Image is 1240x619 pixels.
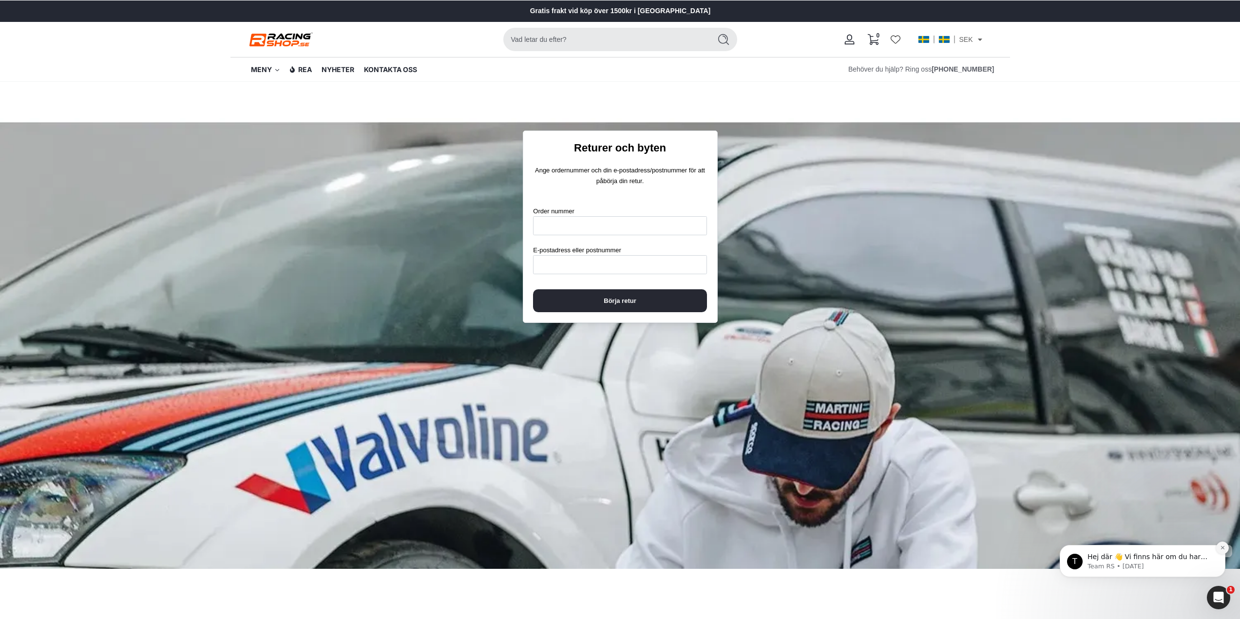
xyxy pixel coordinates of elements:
label: Order nummer [533,206,574,216]
span: 1 [1227,586,1235,594]
a: Wishlist page link [891,35,900,44]
slider-component: Bildspel [484,2,757,20]
a: Racing shop Racing shop [246,31,314,48]
a: NYHETER [317,57,359,82]
span: REA [298,65,312,75]
img: Racing shop [246,31,314,48]
span: KONTAKTA OSS [364,65,417,75]
a: REA [285,57,317,82]
a: KONTAKTA OSS [359,57,422,82]
h1: Returer och byten [533,141,706,155]
img: se [918,36,930,43]
span: SEK [959,35,973,44]
p: Message from Team RS, sent 2w ago [42,78,168,87]
a: Varukorg [861,24,885,55]
input: Sök på webbplatsen [503,28,706,51]
button: Börja retur [533,289,706,312]
span: Hej där 👋 Vi finns här om du har någon fråga! [42,69,162,87]
span: NYHETER [322,65,354,75]
iframe: Intercom live chat [1207,586,1230,609]
iframe: Intercom notifications message [1045,484,1240,593]
div: Profile image for Team RS [22,70,38,86]
div: Behöver du hjälp? Ring oss [848,64,994,75]
modal-opener: Varukorgsfack [861,24,885,55]
a: Ring oss på +46303-40 49 05 [932,64,994,75]
a: Gratis frakt vid köp över 1500kr i [GEOGRAPHIC_DATA] [530,6,710,17]
p: Ange ordernummer och din e-postadress/postnummer för att påbörja din retur. [533,165,706,186]
div: message notification from Team RS, 2w ago. Hej där 👋 Vi finns här om du har någon fråga! [15,61,180,94]
span: MENY [251,65,272,75]
img: se [938,36,950,43]
a: MENY [246,57,285,82]
span: Börja retur [604,290,636,312]
label: E-postadress eller postnummer [533,245,621,255]
button: Dismiss notification [171,58,184,71]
